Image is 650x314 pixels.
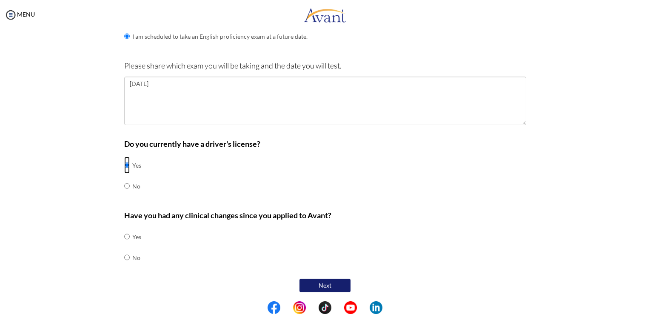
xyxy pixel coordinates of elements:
img: logo.png [304,2,346,28]
b: Do you currently have a driver's license? [124,139,260,148]
img: blank.png [280,301,293,314]
b: Have you had any clinical changes since you applied to Avant? [124,211,331,220]
img: blank.png [331,301,344,314]
p: Please share which exam you will be taking and the date you will test. [124,60,526,71]
td: Yes [132,226,141,247]
td: Yes [132,155,141,176]
img: fb.png [268,301,280,314]
img: li.png [370,301,382,314]
td: I am scheduled to take an English proficiency exam at a future date. [132,26,308,47]
td: No [132,247,141,268]
a: MENU [4,11,35,18]
td: No [132,176,141,197]
img: blank.png [357,301,370,314]
img: in.png [293,301,306,314]
img: yt.png [344,301,357,314]
img: icon-menu.png [4,9,17,21]
img: tt.png [319,301,331,314]
button: Next [299,279,351,292]
img: blank.png [306,301,319,314]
